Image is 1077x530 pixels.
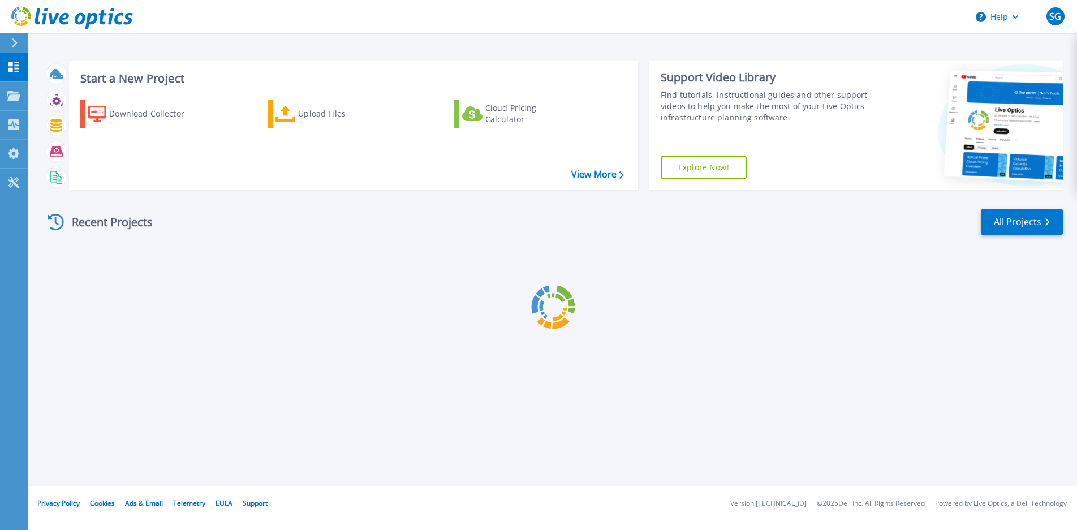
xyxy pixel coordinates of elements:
div: Recent Projects [44,208,168,236]
a: EULA [216,498,232,508]
h3: Start a New Project [80,72,623,85]
div: Find tutorials, instructional guides and other support videos to help you make the most of your L... [661,89,871,123]
a: Explore Now! [661,156,747,179]
a: Ads & Email [125,498,163,508]
a: All Projects [981,209,1063,235]
li: Version: [TECHNICAL_ID] [730,500,807,507]
a: Telemetry [173,498,205,508]
div: Upload Files [298,102,389,125]
span: SG [1049,12,1061,21]
li: © 2025 Dell Inc. All Rights Reserved [817,500,925,507]
a: View More [571,169,624,180]
div: Cloud Pricing Calculator [485,102,576,125]
a: Cloud Pricing Calculator [454,100,580,128]
a: Privacy Policy [37,498,80,508]
li: Powered by Live Optics, a Dell Technology [935,500,1067,507]
a: Support [243,498,268,508]
a: Upload Files [268,100,394,128]
a: Download Collector [80,100,206,128]
div: Support Video Library [661,70,871,85]
div: Download Collector [109,102,200,125]
a: Cookies [90,498,115,508]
